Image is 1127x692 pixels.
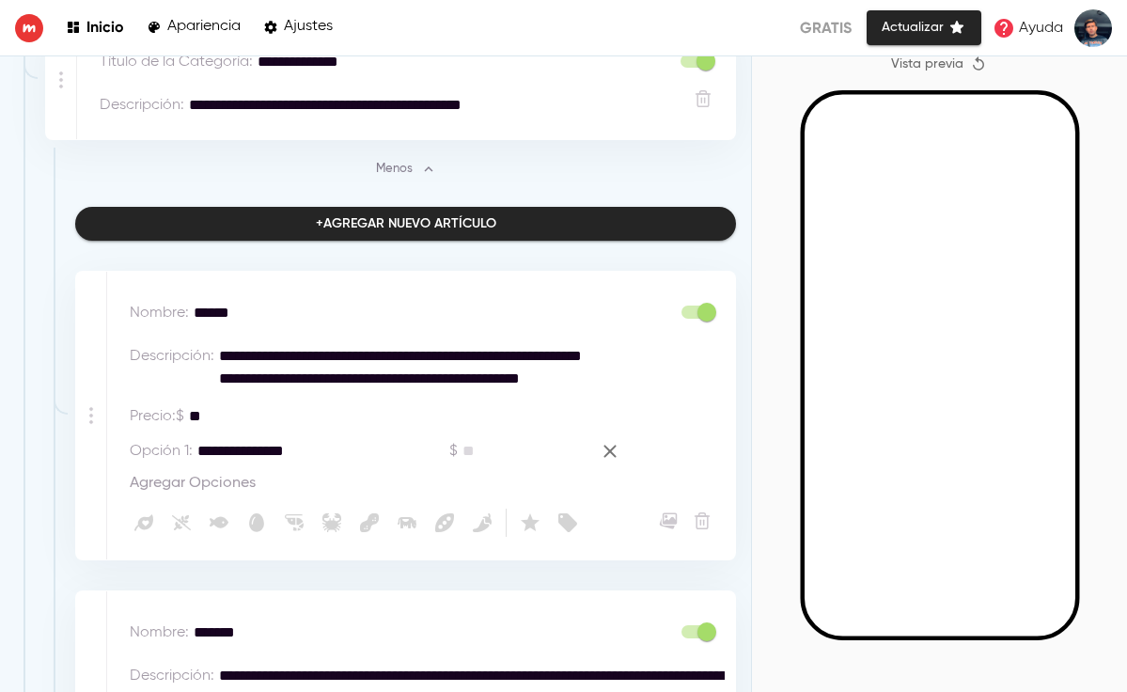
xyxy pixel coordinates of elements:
p: Opción 1 : [130,440,193,463]
p: $ [449,440,458,463]
p: Nombre : [130,302,189,324]
p: Apariencia [167,18,241,36]
p: Nombre : [130,621,189,644]
img: ACg8ocJ8_lqexgEBE9QIfcc90CoDPLyn6ex9-mFTIb-FXYFTzcAe_1Y=s96-c [1074,9,1112,47]
p: Descripción : [130,345,214,368]
iframe: Mobile Preview [805,95,1075,637]
p: Inicio [86,18,124,36]
p: Ajustes [284,18,333,36]
p: Descripción : [130,665,214,687]
span: Menos [376,159,435,181]
div: + Agregar nuevo artículo [316,212,496,236]
p: Título de la Categoría : [100,51,253,73]
p: Ayuda [1019,17,1063,39]
svg: Destacado [519,511,541,534]
span: Agregar Opciones [130,475,256,493]
p: Gratis [800,17,852,39]
p: Precio : $ [130,405,184,428]
svg: En Venta [556,511,579,534]
p: Descripción : [100,94,184,117]
button: Eliminar [690,509,714,533]
button: Subir Imagen del Menú [656,509,681,533]
span: Actualizar [882,16,966,39]
button: Eliminar [691,86,715,111]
